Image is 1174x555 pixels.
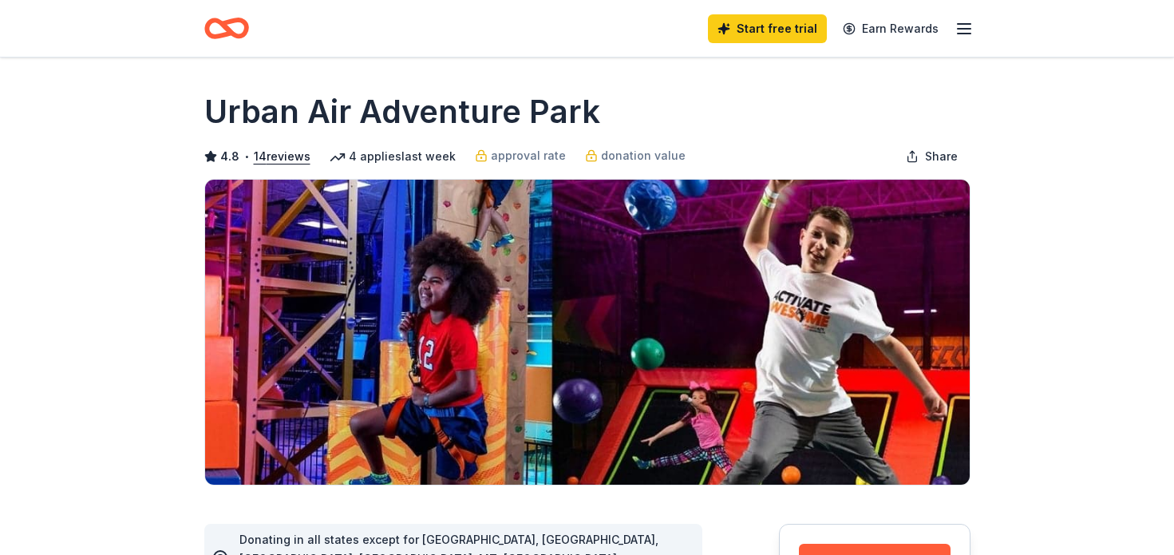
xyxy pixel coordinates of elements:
button: 14reviews [254,147,310,166]
span: approval rate [491,146,566,165]
span: donation value [601,146,686,165]
button: Share [893,141,970,172]
a: Earn Rewards [833,14,948,43]
a: donation value [585,146,686,165]
span: 4.8 [220,147,239,166]
h1: Urban Air Adventure Park [204,89,600,134]
img: Image for Urban Air Adventure Park [205,180,970,485]
a: Start free trial [708,14,827,43]
span: Share [925,147,958,166]
a: approval rate [475,146,566,165]
div: 4 applies last week [330,147,456,166]
a: Home [204,10,249,47]
span: • [243,150,249,163]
